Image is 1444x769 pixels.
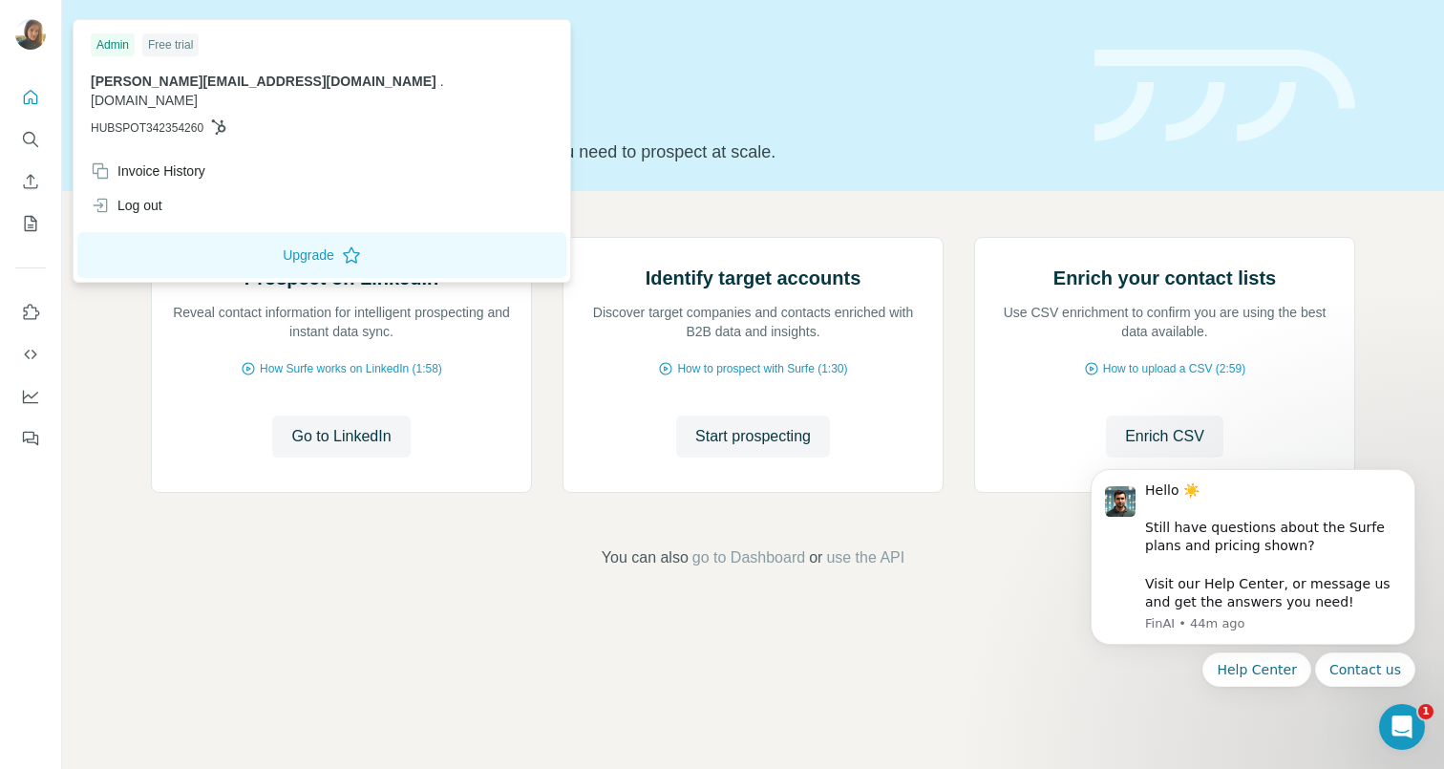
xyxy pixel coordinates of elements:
[91,196,162,215] div: Log out
[91,33,135,56] div: Admin
[142,33,199,56] div: Free trial
[1103,360,1245,377] span: How to upload a CSV (2:59)
[15,295,46,330] button: Use Surfe on LinkedIn
[171,303,512,341] p: Reveal contact information for intelligent prospecting and instant data sync.
[15,164,46,199] button: Enrich CSV
[15,122,46,157] button: Search
[91,74,436,89] span: [PERSON_NAME][EMAIL_ADDRESS][DOMAIN_NAME]
[15,80,46,115] button: Quick start
[151,139,1072,165] p: Pick your starting point and we’ll provide everything you need to prospect at scale.
[1418,704,1433,719] span: 1
[677,360,847,377] span: How to prospect with Surfe (1:30)
[15,19,46,50] img: Avatar
[695,425,811,448] span: Start prospecting
[692,546,805,569] button: go to Dashboard
[272,416,410,458] button: Go to LinkedIn
[91,93,198,108] span: [DOMAIN_NAME]
[826,546,904,569] button: use the API
[15,421,46,456] button: Feedback
[809,546,822,569] span: or
[1379,704,1425,750] iframe: Intercom live chat
[602,546,689,569] span: You can also
[151,35,1072,54] div: Quick start
[646,265,861,291] h2: Identify target accounts
[77,232,566,278] button: Upgrade
[1053,265,1276,291] h2: Enrich your contact lists
[1062,406,1444,717] iframe: Intercom notifications message
[994,303,1335,341] p: Use CSV enrichment to confirm you are using the best data available.
[15,337,46,372] button: Use Surfe API
[151,89,1072,127] h1: Let’s prospect together
[676,416,830,458] button: Start prospecting
[91,161,205,181] div: Invoice History
[260,360,442,377] span: How Surfe works on LinkedIn (1:58)
[1094,50,1355,142] img: banner
[15,206,46,241] button: My lists
[440,74,444,89] span: .
[583,303,924,341] p: Discover target companies and contacts enriched with B2B data and insights.
[291,425,391,448] span: Go to LinkedIn
[91,119,203,137] span: HUBSPOT342354260
[15,379,46,414] button: Dashboard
